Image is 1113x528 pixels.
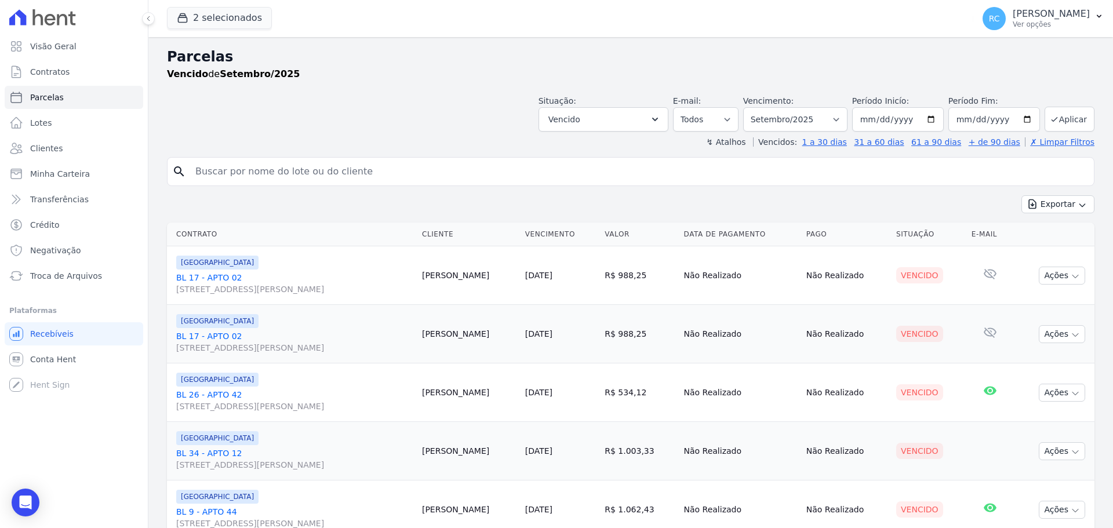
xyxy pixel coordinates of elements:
[176,283,413,295] span: [STREET_ADDRESS][PERSON_NAME]
[5,111,143,134] a: Lotes
[5,60,143,83] a: Contratos
[5,137,143,160] a: Clientes
[417,305,521,363] td: [PERSON_NAME]
[417,363,521,422] td: [PERSON_NAME]
[9,304,139,318] div: Plataformas
[539,107,668,132] button: Vencido
[854,137,904,147] a: 31 a 60 dias
[176,256,259,270] span: [GEOGRAPHIC_DATA]
[679,363,802,422] td: Não Realizado
[30,168,90,180] span: Minha Carteira
[802,223,892,246] th: Pago
[1039,325,1085,343] button: Ações
[753,137,797,147] label: Vencidos:
[30,219,60,231] span: Crédito
[1039,442,1085,460] button: Ações
[167,67,300,81] p: de
[1025,137,1094,147] a: ✗ Limpar Filtros
[525,271,552,280] a: [DATE]
[5,35,143,58] a: Visão Geral
[176,490,259,504] span: [GEOGRAPHIC_DATA]
[969,137,1020,147] a: + de 90 dias
[5,86,143,109] a: Parcelas
[802,137,847,147] a: 1 a 30 dias
[176,447,413,471] a: BL 34 - APTO 12[STREET_ADDRESS][PERSON_NAME]
[30,328,74,340] span: Recebíveis
[539,96,576,105] label: Situação:
[5,264,143,287] a: Troca de Arquivos
[896,443,943,459] div: Vencido
[176,314,259,328] span: [GEOGRAPHIC_DATA]
[1039,267,1085,285] button: Ações
[600,422,679,480] td: R$ 1.003,33
[600,246,679,305] td: R$ 988,25
[802,246,892,305] td: Não Realizado
[679,223,802,246] th: Data de Pagamento
[1039,384,1085,402] button: Ações
[5,348,143,371] a: Conta Hent
[176,400,413,412] span: [STREET_ADDRESS][PERSON_NAME]
[989,14,1000,23] span: RC
[30,66,70,78] span: Contratos
[1045,107,1094,132] button: Aplicar
[911,137,961,147] a: 61 a 90 dias
[30,245,81,256] span: Negativação
[600,305,679,363] td: R$ 988,25
[5,162,143,185] a: Minha Carteira
[679,422,802,480] td: Não Realizado
[30,354,76,365] span: Conta Hent
[896,326,943,342] div: Vencido
[802,363,892,422] td: Não Realizado
[948,95,1040,107] label: Período Fim:
[30,143,63,154] span: Clientes
[600,363,679,422] td: R$ 534,12
[896,267,943,283] div: Vencido
[167,223,417,246] th: Contrato
[1021,195,1094,213] button: Exportar
[673,96,701,105] label: E-mail:
[1013,20,1090,29] p: Ver opções
[188,160,1089,183] input: Buscar por nome do lote ou do cliente
[176,272,413,295] a: BL 17 - APTO 02[STREET_ADDRESS][PERSON_NAME]
[176,459,413,471] span: [STREET_ADDRESS][PERSON_NAME]
[679,246,802,305] td: Não Realizado
[176,342,413,354] span: [STREET_ADDRESS][PERSON_NAME]
[12,489,39,516] div: Open Intercom Messenger
[896,384,943,400] div: Vencido
[802,305,892,363] td: Não Realizado
[220,68,300,79] strong: Setembro/2025
[5,213,143,236] a: Crédito
[417,246,521,305] td: [PERSON_NAME]
[417,223,521,246] th: Cliente
[5,322,143,345] a: Recebíveis
[525,388,552,397] a: [DATE]
[30,270,102,282] span: Troca de Arquivos
[525,329,552,338] a: [DATE]
[973,2,1113,35] button: RC [PERSON_NAME] Ver opções
[167,7,272,29] button: 2 selecionados
[896,501,943,518] div: Vencido
[679,305,802,363] td: Não Realizado
[172,165,186,179] i: search
[5,239,143,262] a: Negativação
[30,41,77,52] span: Visão Geral
[176,431,259,445] span: [GEOGRAPHIC_DATA]
[30,194,89,205] span: Transferências
[802,422,892,480] td: Não Realizado
[5,188,143,211] a: Transferências
[743,96,794,105] label: Vencimento:
[176,389,413,412] a: BL 26 - APTO 42[STREET_ADDRESS][PERSON_NAME]
[521,223,601,246] th: Vencimento
[167,46,1094,67] h2: Parcelas
[967,223,1014,246] th: E-mail
[525,505,552,514] a: [DATE]
[1013,8,1090,20] p: [PERSON_NAME]
[892,223,967,246] th: Situação
[167,68,208,79] strong: Vencido
[176,330,413,354] a: BL 17 - APTO 02[STREET_ADDRESS][PERSON_NAME]
[417,422,521,480] td: [PERSON_NAME]
[176,373,259,387] span: [GEOGRAPHIC_DATA]
[30,117,52,129] span: Lotes
[30,92,64,103] span: Parcelas
[706,137,745,147] label: ↯ Atalhos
